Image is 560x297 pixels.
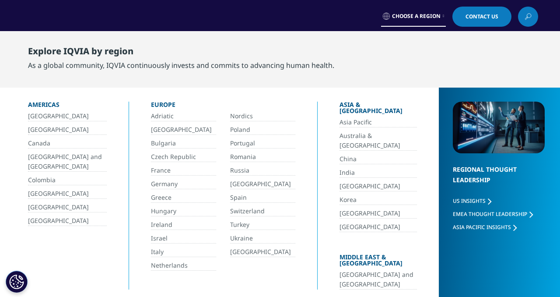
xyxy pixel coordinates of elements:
[151,261,216,271] a: Netherlands
[230,247,295,257] a: [GEOGRAPHIC_DATA]
[453,223,511,231] span: Asia Pacific Insights
[339,154,417,164] a: China
[339,181,417,191] a: [GEOGRAPHIC_DATA]
[28,138,107,148] a: Canada
[392,13,441,20] span: Choose a Region
[230,220,295,230] a: Turkey
[339,102,417,117] div: Asia & [GEOGRAPHIC_DATA]
[28,102,107,111] div: Americas
[453,197,491,205] a: US Insights
[28,152,107,172] a: [GEOGRAPHIC_DATA] and [GEOGRAPHIC_DATA]
[28,202,107,212] a: [GEOGRAPHIC_DATA]
[453,164,545,196] div: Regional Thought Leadership
[6,271,28,293] button: Cookies Settings
[151,179,216,189] a: Germany
[230,193,295,203] a: Spain
[339,209,417,219] a: [GEOGRAPHIC_DATA]
[28,125,107,135] a: [GEOGRAPHIC_DATA]
[339,270,417,290] a: [GEOGRAPHIC_DATA] and [GEOGRAPHIC_DATA]
[28,175,107,185] a: Colombia
[453,102,545,153] img: 2093_analyzing-data-using-big-screen-display-and-laptop.png
[151,166,216,176] a: France
[28,60,334,71] div: As a global community, IQVIA continuously invests and commits to advancing human health.
[151,111,216,121] a: Adriatic
[339,195,417,205] a: Korea
[230,138,295,148] a: Portugal
[28,216,107,226] a: [GEOGRAPHIC_DATA]
[151,102,295,111] div: Europe
[95,31,538,72] nav: Primary
[339,168,417,178] a: India
[230,166,295,176] a: Russia
[230,111,295,121] a: Nordics
[230,179,295,189] a: [GEOGRAPHIC_DATA]
[339,131,417,151] a: Australia & [GEOGRAPHIC_DATA]
[151,138,216,148] a: Bulgaria
[339,254,417,270] div: Middle East & [GEOGRAPHIC_DATA]
[151,247,216,257] a: Italy
[453,210,527,218] span: EMEA Thought Leadership
[151,152,216,162] a: Czech Republic
[452,7,511,27] a: Contact Us
[453,197,486,205] span: US Insights
[230,233,295,244] a: Ukraine
[151,206,216,216] a: Hungary
[151,233,216,244] a: Israel
[28,46,334,60] div: Explore IQVIA by region
[453,210,533,218] a: EMEA Thought Leadership
[28,111,107,121] a: [GEOGRAPHIC_DATA]
[151,193,216,203] a: Greece
[151,220,216,230] a: Ireland
[465,14,498,19] span: Contact Us
[339,222,417,232] a: [GEOGRAPHIC_DATA]
[230,125,295,135] a: Poland
[151,125,216,135] a: [GEOGRAPHIC_DATA]
[453,223,517,231] a: Asia Pacific Insights
[28,189,107,199] a: [GEOGRAPHIC_DATA]
[339,117,417,127] a: Asia Pacific
[230,206,295,216] a: Switzerland
[230,152,295,162] a: Romania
